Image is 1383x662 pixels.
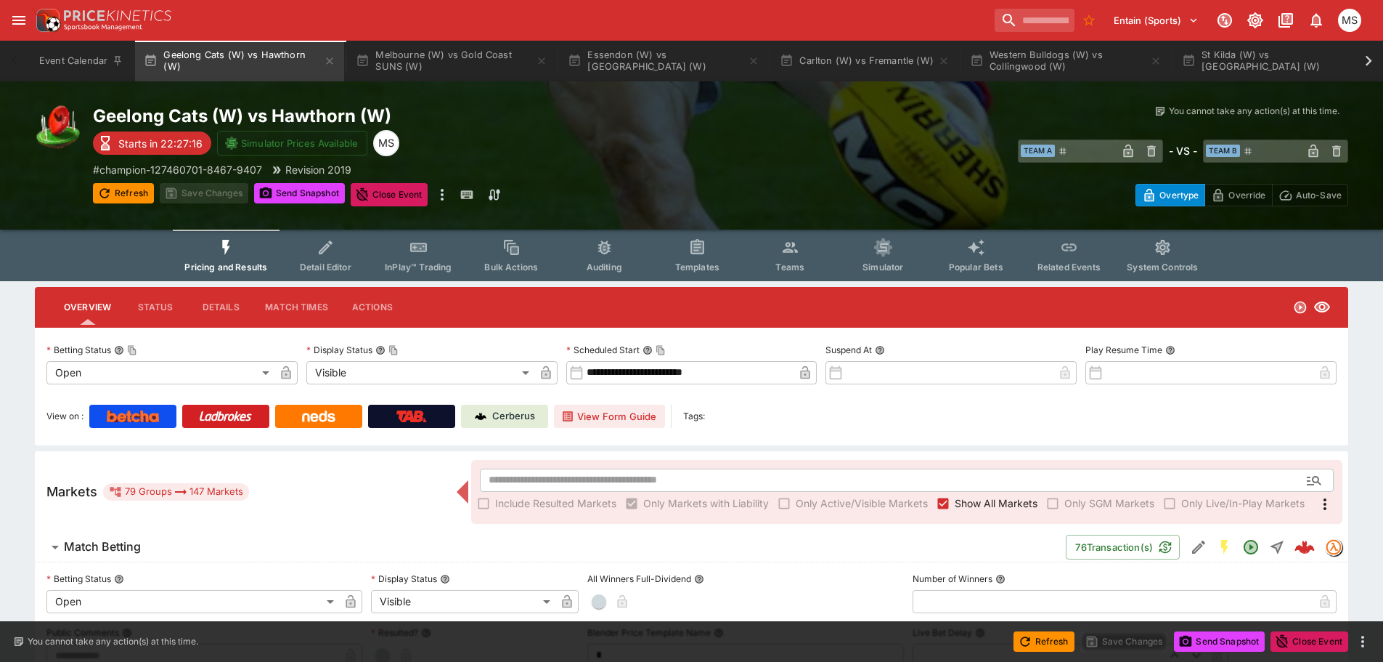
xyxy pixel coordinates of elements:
[1242,7,1268,33] button: Toggle light/dark mode
[93,105,721,127] h2: Copy To Clipboard
[1238,534,1264,560] button: Open
[184,262,267,273] span: Pricing and Results
[127,345,137,355] button: Copy To Clipboard
[1037,262,1101,273] span: Related Events
[1013,631,1074,652] button: Refresh
[1206,145,1240,157] span: Team B
[875,345,885,355] button: Suspend At
[995,574,1005,584] button: Number of Winners
[559,41,768,81] button: Essendon (W) vs [GEOGRAPHIC_DATA] (W)
[683,405,705,428] label: Tags:
[694,574,704,584] button: All Winners Full-Dividend
[1173,41,1382,81] button: St Kilda (W) vs [GEOGRAPHIC_DATA] (W)
[64,24,142,31] img: Sportsbook Management
[1174,631,1265,652] button: Send Snapshot
[1242,538,1260,556] svg: Open
[949,262,1003,273] span: Popular Bets
[396,411,427,422] img: TabNZ
[46,590,339,613] div: Open
[775,262,804,273] span: Teams
[306,361,534,384] div: Visible
[30,41,132,81] button: Event Calendar
[340,290,405,325] button: Actions
[1085,344,1162,356] p: Play Resume Time
[388,345,399,355] button: Copy To Clipboard
[495,496,616,511] span: Include Resulted Markets
[285,162,351,177] p: Revision 2019
[1021,145,1055,157] span: Team A
[46,405,83,428] label: View on :
[52,290,123,325] button: Overview
[1294,537,1315,557] img: logo-cerberus--red.svg
[440,574,450,584] button: Display Status
[300,262,351,273] span: Detail Editor
[1338,9,1361,32] div: Matthew Scott
[1354,633,1371,650] button: more
[1301,467,1327,493] button: Open
[64,10,171,21] img: PriceKinetics
[46,573,111,585] p: Betting Status
[554,405,665,428] button: View Form Guide
[796,496,928,511] span: Only Active/Visible Markets
[961,41,1170,81] button: Western Bulldogs (W) vs Collingwood (W)
[123,290,188,325] button: Status
[306,344,372,356] p: Display Status
[46,361,274,384] div: Open
[475,411,486,422] img: Cerberus
[1066,535,1180,560] button: 76Transaction(s)
[1294,537,1315,557] div: c0573791-2fd4-478f-9e12-567c10894cac
[1272,184,1348,206] button: Auto-Save
[771,41,958,81] button: Carlton (W) vs Fremantle (W)
[484,262,538,273] span: Bulk Actions
[1326,539,1342,555] img: tradingmodel
[1212,534,1238,560] button: SGM Enabled
[1293,300,1307,315] svg: Open
[32,6,61,35] img: PriceKinetics Logo
[642,345,653,355] button: Scheduled StartCopy To Clipboard
[199,411,252,422] img: Ladbrokes
[135,41,344,81] button: Geelong Cats (W) vs Hawthorn (W)
[1105,9,1207,32] button: Select Tenant
[375,345,385,355] button: Display StatusCopy To Clipboard
[656,345,666,355] button: Copy To Clipboard
[46,483,97,500] h5: Markets
[173,230,1209,281] div: Event type filters
[566,344,640,356] p: Scheduled Start
[1169,105,1339,118] p: You cannot take any action(s) at this time.
[1290,533,1319,562] a: c0573791-2fd4-478f-9e12-567c10894cac
[64,539,141,554] h6: Match Betting
[1228,187,1265,203] p: Override
[587,573,691,585] p: All Winners Full-Dividend
[1159,187,1199,203] p: Overtype
[253,290,340,325] button: Match Times
[1186,534,1212,560] button: Edit Detail
[1313,299,1331,316] svg: Visible
[1316,496,1334,513] svg: More
[6,7,32,33] button: open drawer
[1270,631,1348,652] button: Close Event
[1165,345,1175,355] button: Play Resume Time
[1334,4,1366,36] button: Matthew Scott
[371,573,437,585] p: Display Status
[35,105,81,151] img: australian_rules.png
[371,590,555,613] div: Visible
[46,344,111,356] p: Betting Status
[217,131,367,156] button: Simulator Prices Available
[254,183,345,203] button: Send Snapshot
[373,130,399,156] div: Matthew Scott
[93,183,154,203] button: Refresh
[1212,7,1238,33] button: Connected to PK
[825,344,872,356] p: Suspend At
[1064,496,1154,511] span: Only SGM Markets
[1296,187,1342,203] p: Auto-Save
[93,162,262,177] p: Copy To Clipboard
[1169,143,1197,158] h6: - VS -
[347,41,556,81] button: Melbourne (W) vs Gold Coast SUNS (W)
[385,262,452,273] span: InPlay™ Trading
[1135,184,1205,206] button: Overtype
[1325,538,1342,556] div: tradingmodel
[1135,184,1348,206] div: Start From
[1127,262,1198,273] span: System Controls
[35,533,1066,562] button: Match Betting
[28,635,198,648] p: You cannot take any action(s) at this time.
